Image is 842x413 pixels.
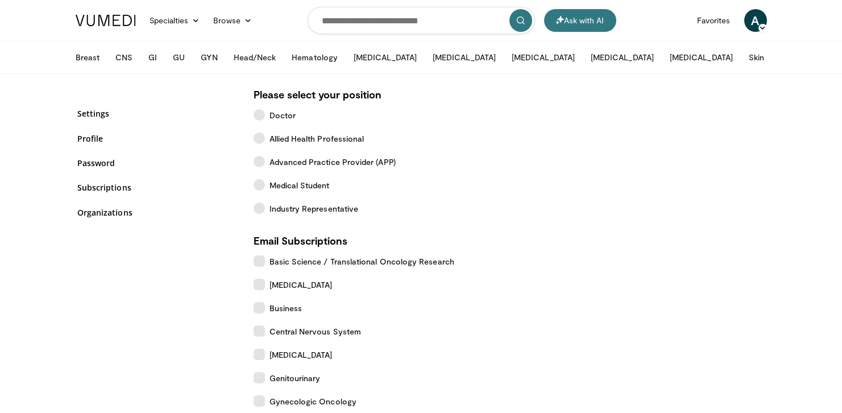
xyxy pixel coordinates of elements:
span: Gynecologic Oncology [269,395,356,407]
a: Browse [206,9,259,32]
span: Advanced Practice Provider (APP) [269,156,396,168]
button: [MEDICAL_DATA] [584,46,661,69]
button: CNS [109,46,139,69]
button: [MEDICAL_DATA] [505,46,582,69]
button: [MEDICAL_DATA] [426,46,503,69]
span: [MEDICAL_DATA] [269,279,333,291]
span: Industry Representative [269,203,359,214]
strong: Email Subscriptions [254,234,347,247]
a: Organizations [77,206,237,218]
button: Head/Neck [227,46,283,69]
button: GYN [194,46,224,69]
button: [MEDICAL_DATA] [663,46,740,69]
button: Breast [69,46,106,69]
strong: Please select your position [254,88,381,101]
button: Skin [742,46,771,69]
span: Medical Student [269,179,330,191]
a: Subscriptions [77,181,237,193]
a: Specialties [143,9,207,32]
button: Hematology [285,46,345,69]
span: Doctor [269,109,296,121]
button: [MEDICAL_DATA] [347,46,424,69]
a: Settings [77,108,237,119]
span: Allied Health Professional [269,133,364,144]
button: GU [166,46,192,69]
a: A [744,9,767,32]
a: Favorites [690,9,737,32]
span: Basic Science / Translational Oncology Research [269,255,454,267]
button: GI [142,46,164,69]
input: Search topics, interventions [308,7,535,34]
a: Password [77,157,237,169]
img: VuMedi Logo [76,15,136,26]
span: [MEDICAL_DATA] [269,349,333,361]
button: Ask with AI [544,9,616,32]
span: Genitourinary [269,372,321,384]
span: Business [269,302,302,314]
a: Profile [77,133,237,144]
span: Central Nervous System [269,325,362,337]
